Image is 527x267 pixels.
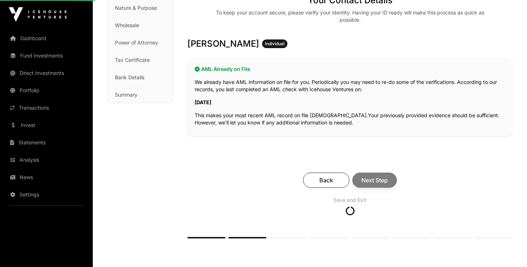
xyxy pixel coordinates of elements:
[195,112,505,126] p: This makes your most recent AML record on file [DEMOGRAPHIC_DATA].
[9,7,67,22] img: Icehouse Ventures Logo
[195,65,505,73] h2: AML Already on File
[108,17,173,33] a: Wholesale
[6,117,87,133] a: Invest
[312,176,340,185] span: Back
[6,135,87,151] a: Statements
[211,9,489,24] div: To keep your account secure, please verify your identity. Having your ID ready will make this pro...
[6,82,87,98] a: Portfolio
[195,99,505,106] p: [DATE]
[108,69,173,85] a: Bank Details
[491,232,527,267] iframe: Chat Widget
[6,187,87,203] a: Settings
[6,65,87,81] a: Direct Investments
[108,35,173,51] a: Power of Attorney
[195,79,505,93] p: We already have AML information on file for you. Periodically you may need to re-do some of the v...
[108,52,173,68] a: Tax Certificate
[6,48,87,64] a: Fund Investments
[108,87,173,103] a: Summary
[6,152,87,168] a: Analysis
[6,30,87,46] a: Dashboard
[187,38,513,50] h3: [PERSON_NAME]
[303,173,349,188] button: Back
[6,169,87,185] a: News
[265,41,285,47] span: Individual
[6,100,87,116] a: Transactions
